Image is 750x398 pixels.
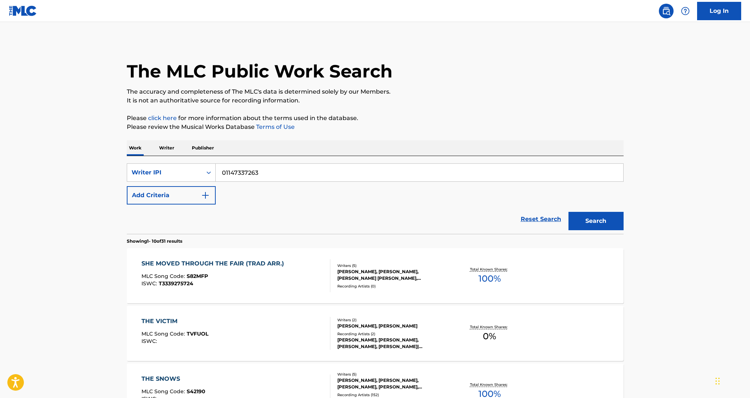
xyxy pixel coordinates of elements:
div: Writer IPI [132,168,198,177]
img: help [681,7,690,15]
a: Log In [697,2,741,20]
a: click here [148,115,177,122]
button: Search [568,212,624,230]
a: Reset Search [517,211,565,227]
span: ISWC : [141,338,159,344]
p: Total Known Shares: [470,267,509,272]
span: 100 % [478,272,501,285]
iframe: Chat Widget [713,363,750,398]
h1: The MLC Public Work Search [127,60,392,82]
span: S82MFP [187,273,208,279]
button: Add Criteria [127,186,216,205]
div: THE SNOWS [141,375,205,383]
div: Writers ( 2 ) [337,317,448,323]
p: Total Known Shares: [470,382,509,387]
span: MLC Song Code : [141,273,187,279]
a: Public Search [659,4,674,18]
img: search [662,7,671,15]
div: [PERSON_NAME], [PERSON_NAME] [337,323,448,329]
p: Work [127,140,144,156]
div: [PERSON_NAME], [PERSON_NAME], [PERSON_NAME] [PERSON_NAME], [PERSON_NAME], [PERSON_NAME] [337,268,448,282]
div: Writers ( 5 ) [337,263,448,268]
div: SHE MOVED THROUGH THE FAIR (TRAD ARR.) [141,259,288,268]
p: The accuracy and completeness of The MLC's data is determined solely by our Members. [127,87,624,96]
form: Search Form [127,163,624,234]
div: [PERSON_NAME], [PERSON_NAME], [PERSON_NAME], [PERSON_NAME], [PERSON_NAME] [337,377,448,390]
div: Recording Artists ( 0 ) [337,283,448,289]
span: MLC Song Code : [141,388,187,395]
span: TVFUOL [187,330,208,337]
p: Please for more information about the terms used in the database. [127,114,624,123]
div: Recording Artists ( 2 ) [337,331,448,337]
div: Writers ( 5 ) [337,372,448,377]
span: ISWC : [141,280,159,287]
img: 9d2ae6d4665cec9f34b9.svg [201,191,210,200]
a: THE VICTIMMLC Song Code:TVFUOLISWC:Writers (2)[PERSON_NAME], [PERSON_NAME]Recording Artists (2)[P... [127,306,624,361]
p: Showing 1 - 10 of 31 results [127,238,182,245]
a: Terms of Use [255,123,295,130]
span: T3339275724 [159,280,193,287]
span: S42190 [187,388,205,395]
div: THE VICTIM [141,317,208,326]
img: MLC Logo [9,6,37,16]
span: MLC Song Code : [141,330,187,337]
p: It is not an authoritative source for recording information. [127,96,624,105]
p: Please review the Musical Works Database [127,123,624,131]
div: Help [678,4,693,18]
a: SHE MOVED THROUGH THE FAIR (TRAD ARR.)MLC Song Code:S82MFPISWC:T3339275724Writers (5)[PERSON_NAME... [127,248,624,303]
p: Writer [157,140,176,156]
span: 0 % [483,330,496,343]
p: Publisher [190,140,216,156]
div: [PERSON_NAME], [PERSON_NAME], [PERSON_NAME], [PERSON_NAME]|[PERSON_NAME]|[PERSON_NAME] [337,337,448,350]
div: Drag [715,370,720,392]
div: Recording Artists ( 152 ) [337,392,448,398]
p: Total Known Shares: [470,324,509,330]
